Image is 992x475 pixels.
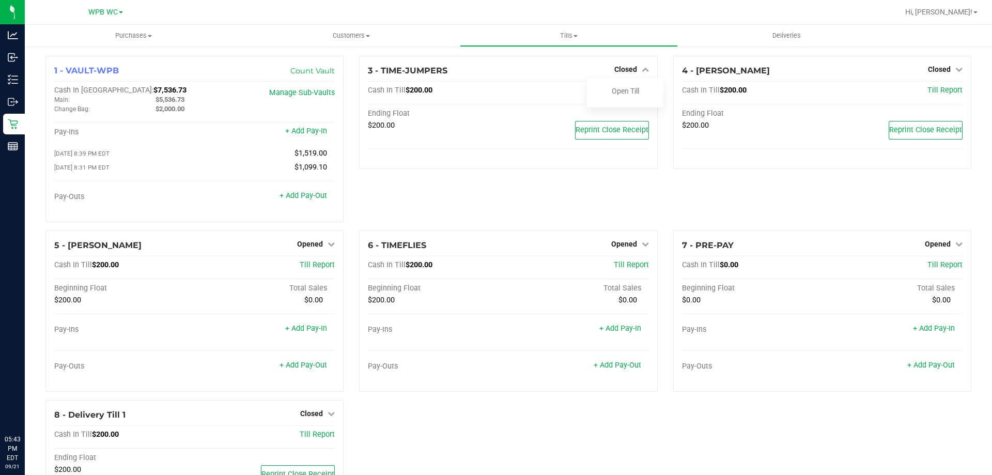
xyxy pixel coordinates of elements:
span: Cash In Till [682,86,720,95]
span: Cash In Till [54,430,92,439]
span: [DATE] 8:31 PM EDT [54,164,110,171]
div: Pay-Outs [682,362,823,371]
div: Pay-Ins [54,325,195,334]
span: $2,000.00 [156,105,184,113]
button: Reprint Close Receipt [889,121,963,140]
span: $200.00 [406,261,432,269]
a: + Add Pay-In [599,324,641,333]
span: Cash In Till [682,261,720,269]
inline-svg: Inbound [8,52,18,63]
span: Opened [925,240,951,248]
div: Ending Float [368,109,508,118]
a: + Add Pay-Out [280,361,327,370]
a: + Add Pay-Out [280,191,327,200]
a: Open Till [612,87,639,95]
a: + Add Pay-In [285,127,327,135]
a: + Add Pay-Out [907,361,955,370]
div: Beginning Float [682,284,823,293]
span: $200.00 [406,86,432,95]
div: Ending Float [54,453,195,463]
div: Beginning Float [368,284,508,293]
span: $7,536.73 [153,86,187,95]
inline-svg: Reports [8,141,18,151]
span: Main: [54,96,70,103]
inline-svg: Retail [8,119,18,129]
a: Deliveries [678,25,895,47]
div: Total Sales [195,284,335,293]
span: $200.00 [720,86,747,95]
span: $200.00 [54,465,81,474]
div: Pay-Outs [368,362,508,371]
span: Reprint Close Receipt [889,126,962,134]
span: $1,519.00 [295,149,327,158]
p: 05:43 PM EDT [5,435,20,463]
span: Tills [460,31,677,40]
span: Closed [614,65,637,73]
a: Till Report [927,86,963,95]
a: Manage Sub-Vaults [269,88,335,97]
div: Pay-Outs [54,362,195,371]
div: Beginning Float [54,284,195,293]
span: $200.00 [682,121,709,130]
span: Reprint Close Receipt [576,126,648,134]
span: $5,536.73 [156,96,184,103]
a: Till Report [300,261,335,269]
span: $200.00 [368,121,395,130]
span: Cash In Till [368,86,406,95]
div: Pay-Ins [682,325,823,334]
span: $200.00 [92,430,119,439]
span: [DATE] 8:39 PM EDT [54,150,110,157]
button: Reprint Close Receipt [575,121,649,140]
a: Tills [460,25,677,47]
a: Purchases [25,25,242,47]
a: + Add Pay-In [913,324,955,333]
span: 5 - [PERSON_NAME] [54,240,142,250]
span: Cash In [GEOGRAPHIC_DATA]: [54,86,153,95]
span: 6 - TIMEFLIES [368,240,426,250]
inline-svg: Inventory [8,74,18,85]
span: Customers [243,31,459,40]
span: Closed [300,409,323,418]
span: $0.00 [932,296,951,304]
span: 8 - Delivery Till 1 [54,410,126,420]
div: Ending Float [682,109,823,118]
span: 4 - [PERSON_NAME] [682,66,770,75]
a: Customers [242,25,460,47]
span: Change Bag: [54,105,90,113]
div: Pay-Ins [54,128,195,137]
span: 1 - VAULT-WPB [54,66,119,75]
span: $200.00 [368,296,395,304]
span: $0.00 [618,296,637,304]
p: 09/21 [5,463,20,470]
div: Total Sales [822,284,963,293]
div: Pay-Outs [54,192,195,202]
span: Opened [297,240,323,248]
a: Till Report [300,430,335,439]
span: WPB WC [88,8,118,17]
span: $0.00 [304,296,323,304]
div: Pay-Ins [368,325,508,334]
span: Opened [611,240,637,248]
span: 7 - PRE-PAY [682,240,734,250]
div: Total Sales [508,284,649,293]
span: $1,099.10 [295,163,327,172]
span: Hi, [PERSON_NAME]! [905,8,972,16]
inline-svg: Analytics [8,30,18,40]
a: + Add Pay-In [285,324,327,333]
iframe: Resource center unread badge [30,391,43,403]
span: $0.00 [720,261,738,269]
span: Closed [928,65,951,73]
inline-svg: Outbound [8,97,18,107]
a: + Add Pay-Out [594,361,641,370]
a: Till Report [927,261,963,269]
span: Deliveries [758,31,815,40]
span: Purchases [25,31,242,40]
a: Till Report [614,261,649,269]
iframe: Resource center [10,392,41,423]
span: $200.00 [54,296,81,304]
